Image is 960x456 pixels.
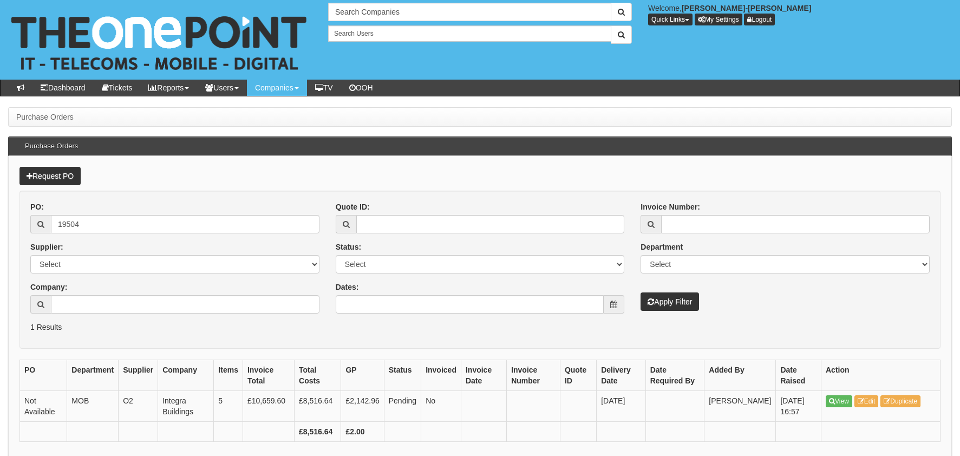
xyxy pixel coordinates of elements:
th: Department [67,360,119,390]
td: [DATE] 16:57 [776,390,821,421]
a: View [826,395,852,407]
td: [DATE] [597,390,645,421]
th: Invoice Total [243,360,294,390]
td: No [421,390,461,421]
label: Company: [30,282,67,292]
th: Added By [704,360,776,390]
label: PO: [30,201,44,212]
b: [PERSON_NAME]-[PERSON_NAME] [682,4,812,12]
th: Delivery Date [597,360,645,390]
button: Quick Links [648,14,693,25]
a: Companies [247,80,307,96]
a: Duplicate [880,395,920,407]
th: Invoice Date [461,360,506,390]
th: Quote ID [560,360,596,390]
label: Department [641,242,683,252]
th: Total Costs [295,360,341,390]
th: Date Raised [776,360,821,390]
a: TV [307,80,341,96]
td: [PERSON_NAME] [704,390,776,421]
td: O2 [119,390,158,421]
label: Status: [336,242,361,252]
a: My Settings [695,14,742,25]
a: Logout [744,14,775,25]
a: Dashboard [32,80,94,96]
a: Edit [854,395,879,407]
h3: Purchase Orders [19,137,83,155]
td: £8,516.64 [295,390,341,421]
th: Company [158,360,214,390]
td: £2,142.96 [341,390,384,421]
th: Invoiced [421,360,461,390]
th: Date Required By [645,360,704,390]
label: Supplier: [30,242,63,252]
td: 5 [214,390,243,421]
label: Quote ID: [336,201,370,212]
th: Invoice Number [507,360,560,390]
a: OOH [341,80,381,96]
label: Invoice Number: [641,201,700,212]
th: PO [20,360,67,390]
label: Dates: [336,282,359,292]
a: Tickets [94,80,141,96]
td: Pending [384,390,421,421]
td: MOB [67,390,119,421]
a: Users [197,80,247,96]
a: Request PO [19,167,81,185]
a: Reports [140,80,197,96]
th: Status [384,360,421,390]
th: Supplier [119,360,158,390]
div: Welcome, [640,3,960,25]
td: Integra Buildings [158,390,214,421]
th: £2.00 [341,421,384,441]
input: Search Users [328,25,611,42]
th: Items [214,360,243,390]
td: £10,659.60 [243,390,294,421]
th: GP [341,360,384,390]
li: Purchase Orders [16,112,74,122]
th: Action [821,360,941,390]
input: Search Companies [328,3,611,21]
td: Not Available [20,390,67,421]
th: £8,516.64 [295,421,341,441]
button: Apply Filter [641,292,699,311]
p: 1 Results [30,322,930,333]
